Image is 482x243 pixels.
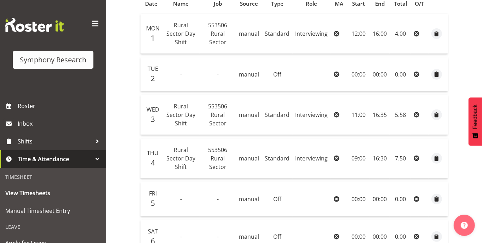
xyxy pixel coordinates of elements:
[147,106,159,113] span: Wed
[370,182,390,216] td: 00:00
[20,55,86,65] div: Symphony Research
[239,70,259,78] span: manual
[469,97,482,146] button: Feedback - Show survey
[390,139,411,179] td: 7.50
[167,146,196,171] span: Rural Sector Day Shift
[262,95,293,135] td: Standard
[239,233,259,241] span: manual
[208,146,227,171] span: 553506 Rural Sector
[295,30,328,38] span: Interviewing
[151,158,155,168] span: 4
[151,198,155,208] span: 5
[262,57,293,91] td: Off
[262,14,293,54] td: Standard
[18,118,103,129] span: Inbox
[18,154,92,164] span: Time & Attendance
[5,205,101,216] span: Manual Timesheet Entry
[347,14,370,54] td: 12:00
[2,184,104,202] a: View Timesheets
[151,114,155,124] span: 3
[180,195,182,203] span: -
[262,139,293,179] td: Standard
[295,154,328,162] span: Interviewing
[180,70,182,78] span: -
[167,102,196,127] span: Rural Sector Day Shift
[347,139,370,179] td: 09:00
[180,233,182,241] span: -
[370,139,390,179] td: 16:30
[390,95,411,135] td: 5.58
[239,111,259,119] span: manual
[390,182,411,216] td: 0.00
[217,195,219,203] span: -
[370,57,390,91] td: 00:00
[370,95,390,135] td: 16:35
[461,222,468,229] img: help-xxl-2.png
[18,101,103,111] span: Roster
[147,149,159,157] span: Thu
[390,57,411,91] td: 0.00
[148,65,158,73] span: Tue
[208,102,227,127] span: 553506 Rural Sector
[146,24,160,32] span: Mon
[151,33,155,43] span: 1
[262,182,293,216] td: Off
[2,202,104,220] a: Manual Timesheet Entry
[2,220,104,234] div: Leave
[390,14,411,54] td: 4.00
[239,30,259,38] span: manual
[472,104,478,129] span: Feedback
[347,57,370,91] td: 00:00
[18,136,92,147] span: Shifts
[149,190,157,197] span: Fri
[5,18,64,32] img: Rosterit website logo
[148,227,158,235] span: Sat
[2,170,104,184] div: Timesheet
[217,70,219,78] span: -
[347,182,370,216] td: 00:00
[370,14,390,54] td: 16:00
[5,188,101,198] span: View Timesheets
[295,111,328,119] span: Interviewing
[208,21,227,46] span: 553506 Rural Sector
[167,21,196,46] span: Rural Sector Day Shift
[239,154,259,162] span: manual
[239,195,259,203] span: manual
[217,233,219,241] span: -
[347,95,370,135] td: 11:00
[151,73,155,83] span: 2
